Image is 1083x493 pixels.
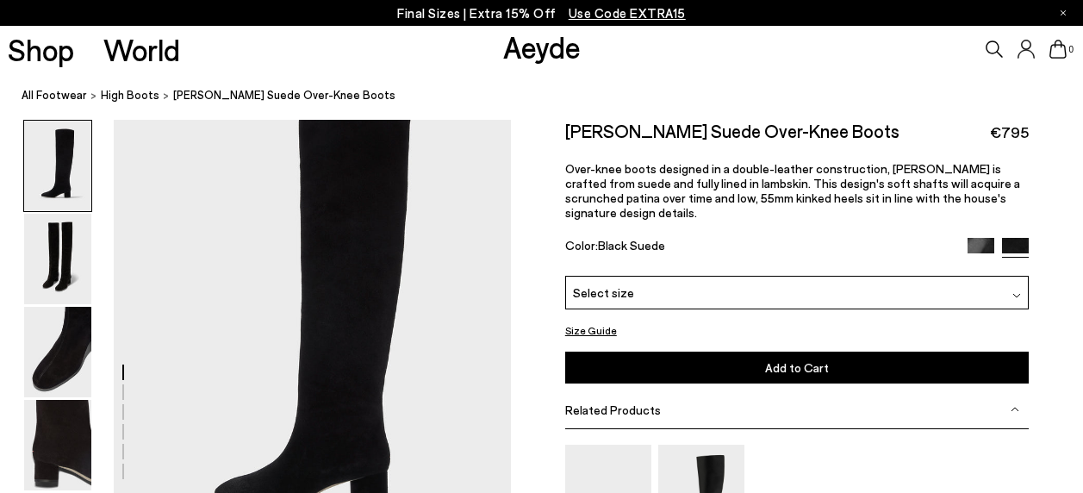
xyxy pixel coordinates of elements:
[1067,45,1075,54] span: 0
[22,72,1083,120] nav: breadcrumb
[990,122,1029,143] span: €795
[1049,40,1067,59] a: 0
[565,403,661,417] span: Related Products
[598,238,665,253] span: Black Suede
[22,86,87,104] a: All Footwear
[173,86,395,104] span: [PERSON_NAME] Suede Over-Knee Boots
[24,214,91,304] img: Willa Suede Over-Knee Boots - Image 2
[1011,405,1019,414] img: svg%3E
[565,120,899,141] h2: [PERSON_NAME] Suede Over-Knee Boots
[569,5,686,21] span: Navigate to /collections/ss25-final-sizes
[24,400,91,490] img: Willa Suede Over-Knee Boots - Image 4
[24,307,91,397] img: Willa Suede Over-Knee Boots - Image 3
[565,352,1029,384] button: Add to Cart
[103,34,180,65] a: World
[503,28,581,65] a: Aeyde
[573,284,634,302] span: Select size
[1012,291,1021,300] img: svg%3E
[24,121,91,211] img: Willa Suede Over-Knee Boots - Image 1
[101,88,159,102] span: High Boots
[565,161,1029,220] p: Over-knee boots designed in a double-leather construction, [PERSON_NAME] is crafted from suede an...
[8,34,74,65] a: Shop
[765,360,829,375] span: Add to Cart
[565,238,953,258] div: Color:
[101,86,159,104] a: High Boots
[565,320,617,341] button: Size Guide
[397,3,686,24] p: Final Sizes | Extra 15% Off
